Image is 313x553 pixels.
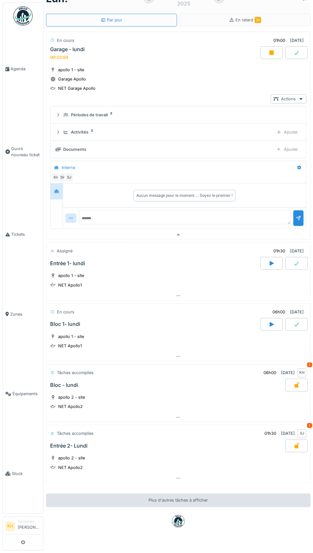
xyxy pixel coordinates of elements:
div: apollo 1 - site [58,334,84,340]
div: NET Apollo1 [58,282,82,288]
summary: Activités2Ajouter [53,126,303,138]
div: En cours [57,309,74,315]
img: badge-BVDL4wpA.svg [172,515,185,527]
div: Actions [271,94,306,104]
span: Agenda [11,66,41,72]
div: Aucun message pour le moment … Soyez le premier ! [136,193,233,198]
div: Tâches accomplies [57,370,94,376]
div: apollo 1 - site [58,273,84,279]
a: Stock [3,434,43,514]
span: Équipements [12,391,41,397]
div: 00:23:04 [50,55,68,60]
div: Par jour [101,17,122,23]
div: apollo 2 - site [58,455,85,461]
div: [DATE] [290,248,304,254]
a: Ouvrir nouveau ticket [3,109,43,195]
span: Ouvrir nouveau ticket [11,146,41,158]
div: 01h30 [264,430,276,436]
div: apollo 2 - site [58,394,85,400]
div: Assigné [57,248,73,254]
div: [DATE] [290,37,304,43]
a: Tickets [3,195,43,274]
div: 06h00 [263,370,276,376]
summary: DocumentsAjouter [53,143,303,155]
div: 06h00 [272,309,285,315]
div: Documents [63,146,86,152]
div: 2 [307,362,312,367]
div: [DATE] [281,430,295,436]
div: 01h30 [273,248,285,254]
div: Interne [62,165,75,171]
span: En retard [235,18,261,22]
div: Bloc - lundi [50,382,78,388]
div: Ajouter [273,145,301,154]
div: NET Apollo2 [58,403,83,410]
div: Plus d'autres tâches à afficher [46,493,310,507]
div: [DATE] [290,309,304,315]
div: 01h00 [273,37,285,43]
div: 2 [307,423,312,428]
div: SH [58,173,67,182]
div: Tâches accomplies [57,430,94,436]
div: SJ [65,173,73,182]
div: KH [52,173,61,182]
div: [DATE] [281,370,295,376]
span: Stock [12,471,41,477]
div: Entrée 1- lundi [50,260,85,266]
a: Équipements [3,354,43,434]
div: Bloc 1- lundi [50,321,80,327]
li: KH [5,521,15,531]
div: Entrée 2- Lundi [50,443,88,449]
span: 31 [255,17,261,23]
div: NET Apollo2 [58,465,83,471]
summary: Périodes de travail2 [53,109,303,121]
div: Garage - lundi [50,46,85,52]
div: KH [297,368,306,377]
div: Ajouter [273,127,301,137]
div: NET Garage Apollo [58,85,95,91]
a: KH Technicien[PERSON_NAME] [5,519,41,534]
li: [PERSON_NAME] [18,519,41,533]
img: Badge_color-CXgf-gQk.svg [13,6,33,26]
div: apollo 1 - site [58,67,84,73]
div: Garage Apollo [58,76,86,82]
div: Technicien [18,519,41,524]
div: SJ [297,429,306,438]
span: Zones [10,311,41,317]
a: Zones [3,274,43,354]
a: Agenda [3,29,43,109]
div: En cours [57,37,74,43]
div: NET Apollo1 [58,343,82,349]
div: Périodes de travail [71,112,108,118]
span: Tickets [11,231,41,237]
div: Activités [71,129,88,135]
